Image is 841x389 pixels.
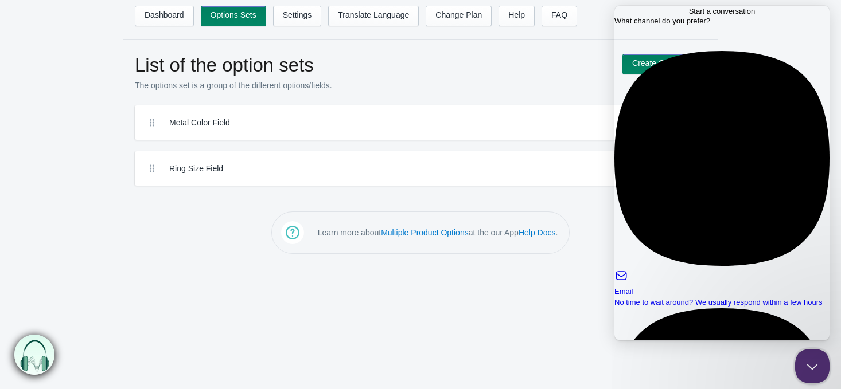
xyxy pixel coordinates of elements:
a: Multiple Product Options [381,228,469,237]
p: Learn more about at the our App . [318,227,558,238]
img: bxm.png [14,335,54,375]
a: Settings [273,6,322,26]
h1: List of the option sets [135,54,611,77]
a: Options Sets [201,6,266,26]
label: Metal Color Field [169,117,587,128]
a: Change Plan [426,6,492,26]
a: Translate Language [328,6,419,26]
a: Help Docs [519,228,556,237]
a: Dashboard [135,6,194,26]
label: Ring Size Field [169,163,587,174]
a: Help [499,6,535,26]
a: FAQ [542,6,577,26]
iframe: Help Scout Beacon - Close [795,349,830,383]
p: The options set is a group of the different options/fields. [135,80,611,91]
iframe: Help Scout Beacon - Live Chat, Contact Form, and Knowledge Base [614,6,830,340]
